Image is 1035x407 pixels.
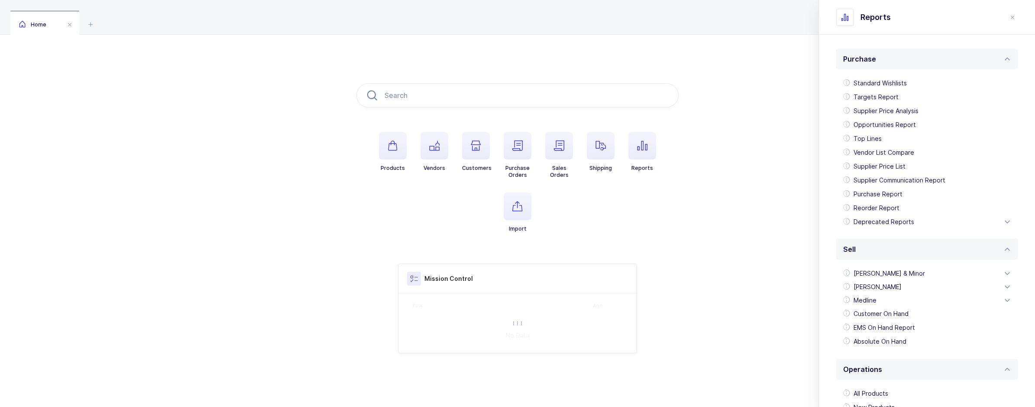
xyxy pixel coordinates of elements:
[840,118,1014,132] div: Opportunities Report
[840,160,1014,173] div: Supplier Price List
[840,76,1014,90] div: Standard Wishlists
[545,132,573,179] button: SalesOrders
[836,239,1018,260] div: Sell
[836,49,1018,69] div: Purchase
[840,321,1014,335] div: EMS On Hand Report
[840,215,1014,229] div: Deprecated Reports
[840,104,1014,118] div: Supplier Price Analysis
[860,12,891,23] span: Reports
[462,132,492,172] button: Customers
[840,335,1014,348] div: Absolute On Hand
[587,132,615,172] button: Shipping
[840,280,1014,294] div: [PERSON_NAME]
[628,132,656,172] button: Reports
[840,201,1014,215] div: Reorder Report
[840,267,1014,280] div: [PERSON_NAME] & Minor
[836,69,1018,235] div: Purchase
[504,132,531,179] button: PurchaseOrders
[840,132,1014,146] div: Top Lines
[356,83,679,107] input: Search
[840,307,1014,321] div: Customer On Hand
[840,293,1014,307] div: Medline
[836,359,1018,380] div: Operations
[840,387,1014,400] div: All Products
[420,132,448,172] button: Vendors
[840,187,1014,201] div: Purchase Report
[840,90,1014,104] div: Targets Report
[504,192,531,232] button: Import
[379,132,407,172] button: Products
[836,260,1018,355] div: Sell
[840,173,1014,187] div: Supplier Communication Report
[19,21,46,28] span: Home
[424,274,473,283] h3: Mission Control
[1007,12,1018,23] button: close drawer
[840,146,1014,160] div: Vendor List Compare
